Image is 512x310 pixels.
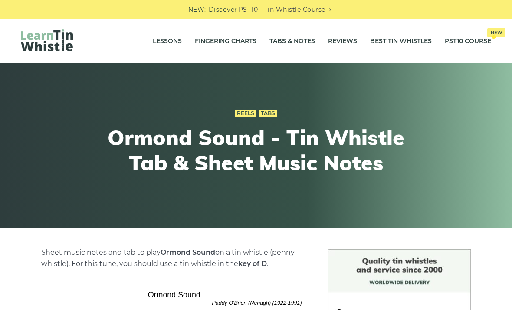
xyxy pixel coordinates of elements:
[445,30,491,52] a: PST10 CourseNew
[235,110,256,117] a: Reels
[41,247,307,270] p: Sheet music notes and tab to play on a tin whistle (penny whistle). For this tune, you should use...
[487,28,505,37] span: New
[21,29,73,51] img: LearnTinWhistle.com
[259,110,277,117] a: Tabs
[269,30,315,52] a: Tabs & Notes
[195,30,256,52] a: Fingering Charts
[96,125,416,175] h1: Ormond Sound - Tin Whistle Tab & Sheet Music Notes
[238,260,267,268] strong: key of D
[161,248,215,257] strong: Ormond Sound
[328,30,357,52] a: Reviews
[153,30,182,52] a: Lessons
[370,30,432,52] a: Best Tin Whistles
